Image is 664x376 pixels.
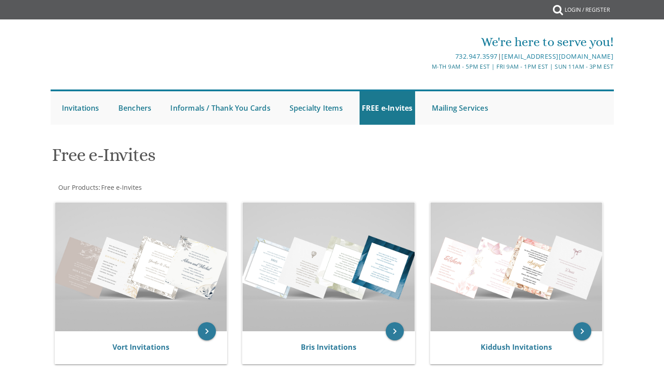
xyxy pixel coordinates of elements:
[243,202,415,331] img: Bris Invitations
[287,91,345,125] a: Specialty Items
[501,52,613,61] a: [EMAIL_ADDRESS][DOMAIN_NAME]
[481,342,552,352] a: Kiddush Invitations
[238,62,613,71] div: M-Th 9am - 5pm EST | Fri 9am - 1pm EST | Sun 11am - 3pm EST
[52,145,421,172] h1: Free e-Invites
[101,183,142,192] span: Free e-Invites
[430,91,491,125] a: Mailing Services
[238,51,613,62] div: |
[168,91,272,125] a: Informals / Thank You Cards
[301,342,356,352] a: Bris Invitations
[60,91,102,125] a: Invitations
[430,202,603,331] img: Kiddush Invitations
[51,183,332,192] div: :
[386,322,404,340] a: keyboard_arrow_right
[238,33,613,51] div: We're here to serve you!
[55,202,227,331] img: Vort Invitations
[573,322,591,340] a: keyboard_arrow_right
[57,183,98,192] a: Our Products
[198,322,216,340] a: keyboard_arrow_right
[100,183,142,192] a: Free e-Invites
[116,91,154,125] a: Benchers
[112,342,169,352] a: Vort Invitations
[360,91,415,125] a: FREE e-Invites
[455,52,498,61] a: 732.947.3597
